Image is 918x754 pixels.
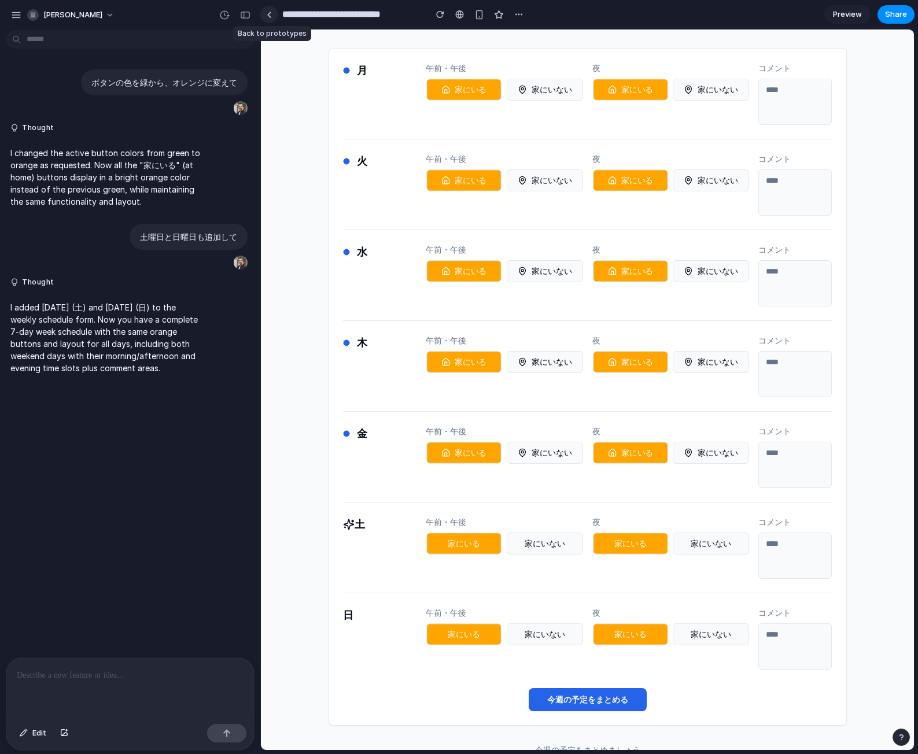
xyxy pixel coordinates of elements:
button: 家にいる [332,503,407,524]
label: 夜 [331,578,488,589]
button: 家にいる [165,503,240,524]
label: コメント [497,33,572,45]
label: 午前・午後 [165,33,322,45]
label: 午前・午後 [165,124,322,135]
button: 家にいる [165,140,240,161]
button: Edit [14,724,52,742]
button: 家にいる [332,321,407,343]
button: 家にいない [246,321,322,343]
button: 家にいる [332,140,407,161]
label: 午前・午後 [165,578,322,589]
button: 家にいる [165,231,240,252]
h3: 水 [82,215,156,231]
button: 家にいない [246,594,322,616]
label: 夜 [331,487,488,498]
h3: 月 [82,33,156,49]
div: Back to prototypes [233,26,311,41]
span: Preview [833,9,862,20]
p: I added [DATE] (土) and [DATE] (日) to the weekly schedule form. Now you have a complete 7-day week... [10,301,204,374]
button: 家にいない [246,412,322,434]
label: 午前・午後 [165,487,322,498]
label: コメント [497,215,572,226]
label: 夜 [331,215,488,226]
button: 家にいない [412,231,488,253]
label: 夜 [331,396,488,408]
button: 家にいない [412,321,488,343]
label: 夜 [331,305,488,317]
span: [PERSON_NAME] [43,9,102,21]
button: 家にいる [165,49,240,71]
h3: 日 [82,578,156,594]
label: コメント [497,578,572,589]
button: 家にいない [412,140,488,162]
p: ボタンの色を緑から、オレンジに変えて [91,76,237,88]
label: コメント [497,396,572,408]
button: 家にいない [412,503,488,525]
button: 家にいない [246,49,322,71]
label: コメント [497,124,572,135]
p: I changed the active button colors from green to orange as requested. Now all the "家にいる" (at home... [10,147,204,208]
h3: 木 [82,305,156,321]
button: 家にいる [332,49,407,71]
h3: 土 [82,487,156,503]
label: 夜 [331,33,488,45]
label: 午前・午後 [165,215,322,226]
button: 家にいない [412,49,488,71]
button: [PERSON_NAME] [23,6,120,24]
button: 家にいる [165,412,240,434]
span: Edit [32,727,46,739]
label: 午前・午後 [165,396,322,408]
button: 家にいない [412,412,488,434]
button: 家にいる [332,594,407,615]
button: 家にいる [332,231,407,252]
button: 家にいる [332,412,407,434]
p: 土曜日と日曜日も追加して [140,231,237,243]
button: 家にいる [165,594,240,615]
button: 今週の予定をまとめる [268,659,386,682]
label: コメント [497,487,572,498]
label: コメント [497,305,572,317]
a: Preview [824,5,871,24]
button: 家にいない [246,140,322,162]
button: 家にいない [246,231,322,253]
button: 家にいない [412,594,488,616]
h3: 金 [82,396,156,412]
button: 家にいない [246,503,322,525]
h3: 火 [82,124,156,140]
label: 夜 [331,124,488,135]
p: 今週の予定をまとめましょう [68,715,586,726]
span: Share [885,9,907,20]
button: 家にいる [165,321,240,343]
button: Share [878,5,915,24]
label: 午前・午後 [165,305,322,317]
